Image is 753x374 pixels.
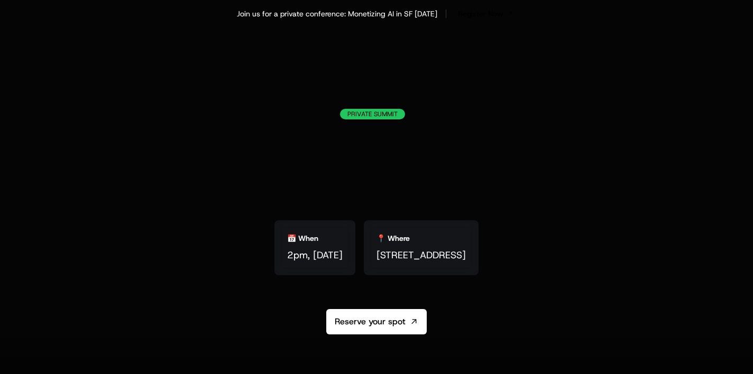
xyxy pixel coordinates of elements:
[237,8,437,19] div: Join us for a private conference: Monetizing AI in SF [DATE]
[287,248,343,263] span: 2pm, [DATE]
[376,248,466,263] span: [STREET_ADDRESS]
[340,109,405,119] div: Private Summit
[376,233,410,244] div: 📍 Where
[287,233,318,244] div: 📅 When
[455,6,517,21] a: [object Object]
[458,8,503,19] span: Register Now
[326,309,427,334] a: Reserve your spot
